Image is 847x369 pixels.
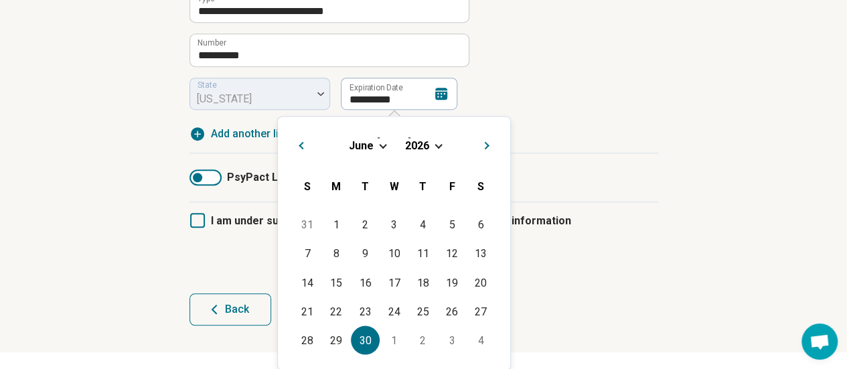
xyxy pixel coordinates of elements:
div: Choose Sunday, May 31st, 2026 [293,210,321,239]
div: Choose Sunday, June 28th, 2026 [293,325,321,354]
div: Choose Monday, June 8th, 2026 [322,239,351,268]
div: Choose Wednesday, July 1st, 2026 [380,325,408,354]
div: Choose Monday, June 22nd, 2026 [322,297,351,325]
div: Open chat [801,323,838,360]
div: Choose Wednesday, June 10th, 2026 [380,239,408,268]
div: Choose Sunday, June 7th, 2026 [293,239,321,268]
div: Choose Sunday, June 14th, 2026 [293,268,321,297]
div: Choose Monday, June 1st, 2026 [322,210,351,239]
div: Choose Monday, June 29th, 2026 [322,325,351,354]
div: Choose Saturday, July 4th, 2026 [467,325,495,354]
div: Choose Saturday, June 13th, 2026 [467,239,495,268]
div: Choose Tuesday, June 30th, 2026 [351,325,380,354]
div: Choose Thursday, June 18th, 2026 [408,268,437,297]
div: Choose Thursday, June 4th, 2026 [408,210,437,239]
div: Choose Friday, June 26th, 2026 [437,297,466,325]
span: 2026 [405,139,429,151]
div: Friday [437,171,466,200]
label: Number [198,39,226,47]
div: Choose Tuesday, June 2nd, 2026 [351,210,380,239]
div: Choose Wednesday, June 17th, 2026 [380,268,408,297]
div: Choose Tuesday, June 23rd, 2026 [351,297,380,325]
div: Monday [322,171,351,200]
span: Back [225,304,249,315]
div: Choose Friday, June 12th, 2026 [437,239,466,268]
div: Choose Sunday, June 21st, 2026 [293,297,321,325]
div: Wednesday [380,171,408,200]
button: Previous Month [289,133,310,154]
div: Choose Wednesday, June 24th, 2026 [380,297,408,325]
button: Add another license [189,126,309,142]
span: I am under supervision, so I will list my supervisor’s license information [211,214,571,227]
div: Choose Friday, July 3rd, 2026 [437,325,466,354]
span: June [349,139,374,151]
div: Choose Friday, June 5th, 2026 [437,210,466,239]
div: Choose Saturday, June 20th, 2026 [467,268,495,297]
div: Choose Monday, June 15th, 2026 [322,268,351,297]
div: Choose Tuesday, June 16th, 2026 [351,268,380,297]
div: Choose Thursday, June 25th, 2026 [408,297,437,325]
div: Choose Saturday, June 6th, 2026 [467,210,495,239]
span: Add another license [211,126,309,142]
div: Choose Friday, June 19th, 2026 [437,268,466,297]
div: Choose Wednesday, June 3rd, 2026 [380,210,408,239]
div: Choose Thursday, July 2nd, 2026 [408,325,437,354]
div: Choose Thursday, June 11th, 2026 [408,239,437,268]
div: Choose Saturday, June 27th, 2026 [467,297,495,325]
div: Choose Tuesday, June 9th, 2026 [351,239,380,268]
h2: [DATE] [289,133,499,152]
div: Tuesday [351,171,380,200]
button: Back [189,293,271,325]
span: PsyPact License [227,169,312,186]
button: Next Month [478,133,499,154]
div: Saturday [467,171,495,200]
div: Sunday [293,171,321,200]
div: Thursday [408,171,437,200]
div: Month June, 2026 [293,210,495,355]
